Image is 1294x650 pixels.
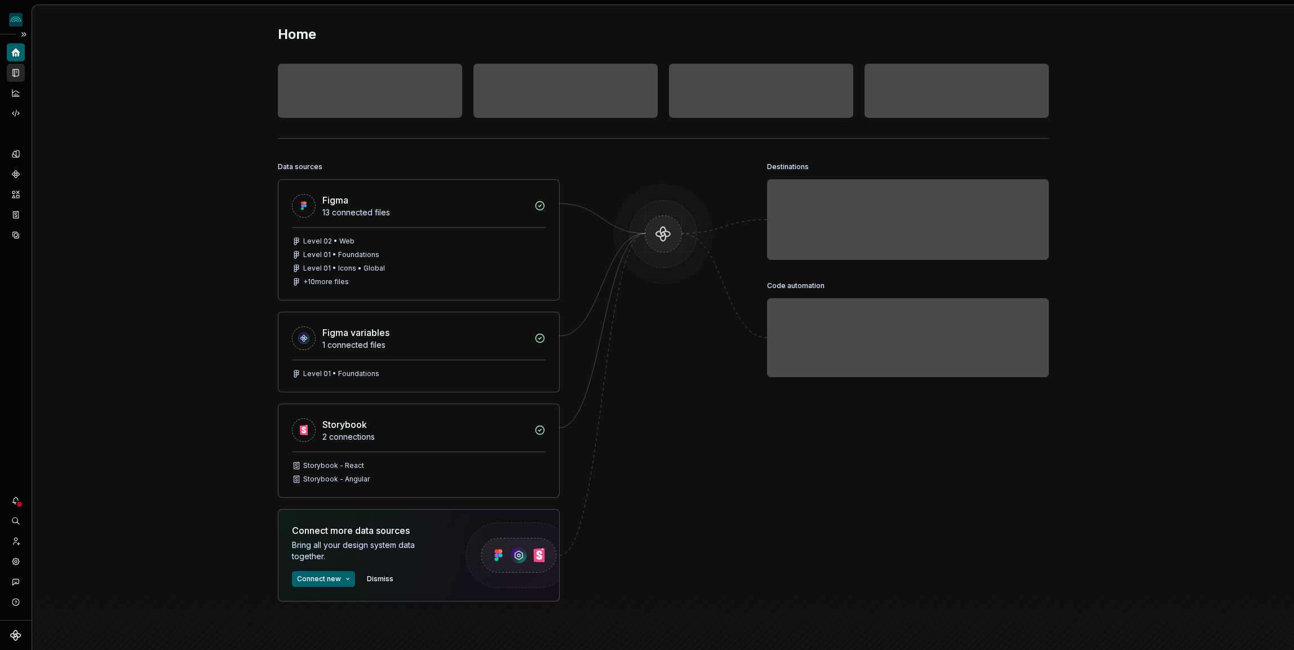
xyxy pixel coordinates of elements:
[292,540,444,562] div: Bring all your design system data together.
[7,145,25,163] a: Design tokens
[7,43,25,61] a: Home
[278,159,322,175] div: Data sources
[322,207,528,218] div: 13 connected files
[7,104,25,122] a: Code automation
[7,226,25,244] a: Data sources
[292,571,355,587] button: Connect new
[7,573,25,591] button: Contact support
[7,532,25,550] a: Invite team
[7,512,25,530] button: Search ⌘K
[303,250,379,259] div: Level 01 • Foundations
[278,404,560,498] a: Storybook2 connectionsStorybook - ReactStorybook - Angular
[10,630,21,641] svg: Supernova Logo
[367,574,393,583] span: Dismiss
[7,492,25,510] button: Notifications
[278,179,560,300] a: Figma13 connected filesLevel 02 • WebLevel 01 • FoundationsLevel 01 • Icons • Global+10more files
[297,574,341,583] span: Connect new
[7,185,25,204] a: Assets
[9,13,23,26] img: 418c6d47-6da6-4103-8b13-b5999f8989a1.png
[303,461,364,470] div: Storybook - React
[303,277,349,286] div: + 10 more files
[303,264,385,273] div: Level 01 • Icons • Global
[278,25,316,43] h2: Home
[322,339,528,351] div: 1 connected files
[303,237,354,246] div: Level 02 • Web
[303,475,370,484] div: Storybook - Angular
[7,552,25,571] a: Settings
[767,278,825,294] div: Code automation
[7,165,25,183] a: Components
[322,431,528,443] div: 2 connections
[16,26,32,42] button: Expand sidebar
[322,326,389,339] div: Figma variables
[767,159,809,175] div: Destinations
[292,524,444,537] div: Connect more data sources
[322,418,367,431] div: Storybook
[7,84,25,102] a: Analytics
[7,64,25,82] a: Documentation
[278,312,560,392] a: Figma variables1 connected filesLevel 01 • Foundations
[322,193,348,207] div: Figma
[362,571,398,587] button: Dismiss
[7,206,25,224] a: Storybook stories
[303,369,379,378] div: Level 01 • Foundations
